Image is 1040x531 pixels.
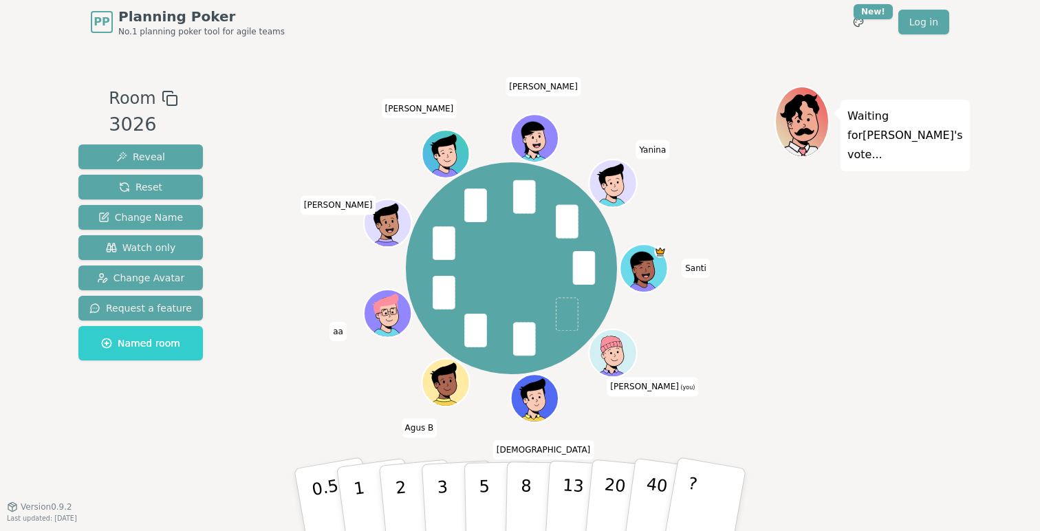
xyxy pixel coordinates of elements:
span: Click to change your name [402,418,437,437]
button: Click to change your avatar [590,331,635,376]
span: Click to change your name [682,259,710,278]
button: Watch only [78,235,203,260]
span: Click to change your name [493,440,594,459]
span: Santi is the host [654,246,666,257]
button: Reveal [78,144,203,169]
button: Named room [78,326,203,360]
span: Reset [119,180,162,194]
span: Request a feature [89,301,192,315]
p: Waiting for [PERSON_NAME] 's vote... [847,107,963,164]
div: 3026 [109,111,177,139]
span: No.1 planning poker tool for agile teams [118,26,285,37]
span: Version 0.9.2 [21,501,72,512]
a: Log in [898,10,949,34]
span: Click to change your name [382,99,457,118]
span: Watch only [106,241,176,254]
button: Reset [78,175,203,199]
span: Click to change your name [329,322,347,341]
button: Request a feature [78,296,203,321]
span: Change Avatar [97,271,185,285]
span: Click to change your name [636,140,669,160]
span: Room [109,86,155,111]
a: PPPlanning PokerNo.1 planning poker tool for agile teams [91,7,285,37]
div: New! [854,4,893,19]
span: Change Name [98,210,183,224]
button: Version0.9.2 [7,501,72,512]
span: Last updated: [DATE] [7,514,77,522]
button: New! [846,10,871,34]
span: (you) [679,384,695,391]
span: PP [94,14,109,30]
span: Click to change your name [301,195,376,215]
button: Change Avatar [78,265,203,290]
span: Click to change your name [607,377,698,396]
span: Click to change your name [506,77,581,96]
span: Named room [101,336,180,350]
button: Change Name [78,205,203,230]
span: Reveal [116,150,165,164]
span: Planning Poker [118,7,285,26]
